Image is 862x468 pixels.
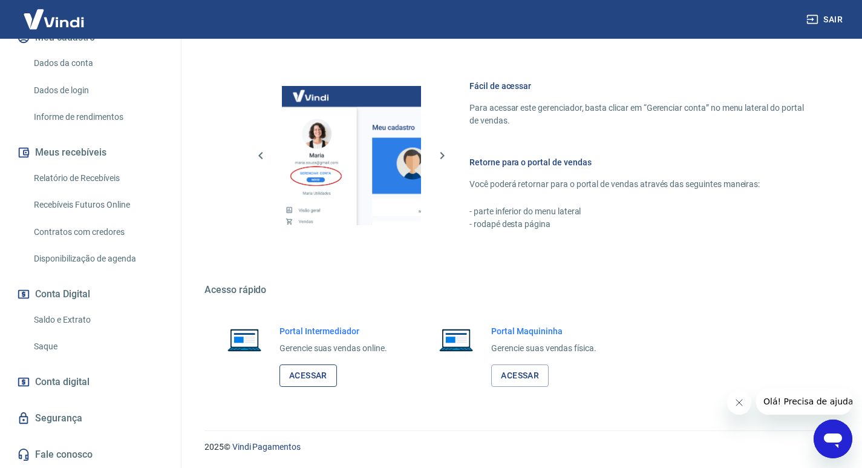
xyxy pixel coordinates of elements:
[279,342,387,355] p: Gerencie suas vendas online.
[491,364,549,387] a: Acessar
[469,156,804,168] h6: Retorne para o portal de vendas
[204,284,833,296] h5: Acesso rápido
[35,374,90,391] span: Conta digital
[219,325,270,354] img: Imagem de um notebook aberto
[29,78,166,103] a: Dados de login
[29,166,166,191] a: Relatório de Recebíveis
[469,205,804,218] p: - parte inferior do menu lateral
[29,193,166,217] a: Recebíveis Futuros Online
[431,325,482,354] img: Imagem de um notebook aberto
[15,405,166,432] a: Segurança
[29,51,166,76] a: Dados da conta
[29,105,166,130] a: Informe de rendimentos
[282,86,421,225] img: Imagem da dashboard mostrando o botão de gerenciar conta na sidebar no lado esquerdo
[29,308,166,332] a: Saldo e Extrato
[814,420,852,458] iframe: Botão para abrir a janela de mensagens
[7,8,102,18] span: Olá! Precisa de ajuda?
[15,281,166,308] button: Conta Digital
[727,391,751,415] iframe: Fechar mensagem
[491,325,596,337] h6: Portal Maquininha
[469,218,804,231] p: - rodapé desta página
[232,442,301,452] a: Vindi Pagamentos
[204,441,833,453] p: 2025 ©
[15,139,166,166] button: Meus recebíveis
[29,246,166,271] a: Disponibilização de agenda
[469,178,804,191] p: Você poderá retornar para o portal de vendas através das seguintes maneiras:
[491,342,596,355] p: Gerencie suas vendas física.
[469,80,804,92] h6: Fácil de acessar
[756,388,852,415] iframe: Mensagem da empresa
[469,102,804,127] p: Para acessar este gerenciador, basta clicar em “Gerenciar conta” no menu lateral do portal de ven...
[279,364,337,387] a: Acessar
[15,441,166,468] a: Fale conosco
[279,325,387,337] h6: Portal Intermediador
[29,220,166,245] a: Contratos com credores
[804,8,847,31] button: Sair
[29,334,166,359] a: Saque
[15,369,166,395] a: Conta digital
[15,1,93,38] img: Vindi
